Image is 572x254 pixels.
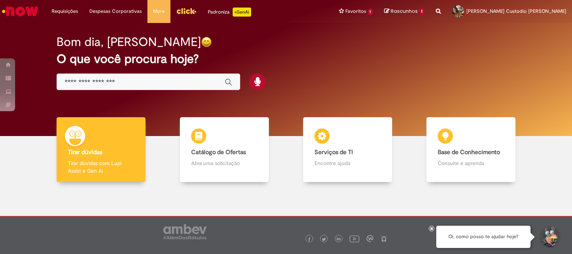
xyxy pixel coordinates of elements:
[57,52,515,66] h2: O que você procura hoje?
[466,8,566,14] span: [PERSON_NAME] Custodio [PERSON_NAME]
[314,159,381,167] p: Encontre ajuda
[314,148,353,156] b: Serviços de TI
[89,8,142,15] span: Despesas Corporativas
[368,9,373,15] span: 1
[191,148,246,156] b: Catálogo de Ofertas
[68,148,102,156] b: Tirar dúvidas
[233,8,251,17] p: +GenAi
[384,8,425,15] a: Rascunhos
[391,8,418,15] span: Rascunhos
[191,159,258,167] p: Abra uma solicitação
[322,237,326,241] img: logo_footer_twitter.png
[40,117,163,182] a: Tirar dúvidas Tirar dúvidas com Lupi Assist e Gen Ai
[345,8,366,15] span: Favoritos
[307,237,311,241] img: logo_footer_facebook.png
[163,224,207,239] img: logo_footer_ambev_rotulo_gray.png
[201,37,212,47] img: happy-face.png
[176,5,196,17] img: click_logo_yellow_360x200.png
[52,8,78,15] span: Requisições
[380,235,387,242] img: logo_footer_naosei.png
[438,159,504,167] p: Consulte e aprenda
[538,226,561,248] button: Iniciar Conversa de Suporte
[57,35,201,49] h2: Bom dia, [PERSON_NAME]
[286,117,409,182] a: Serviços de TI Encontre ajuda
[350,234,359,243] img: logo_footer_youtube.png
[1,4,40,19] img: ServiceNow
[438,148,500,156] b: Base de Conhecimento
[163,117,286,182] a: Catálogo de Ofertas Abra uma solicitação
[436,226,531,248] div: Oi, como posso te ajudar hoje?
[153,8,165,15] span: More
[367,235,373,242] img: logo_footer_workplace.png
[208,8,251,17] div: Padroniza
[68,159,134,174] p: Tirar dúvidas com Lupi Assist e Gen Ai
[409,117,532,182] a: Base de Conhecimento Consulte e aprenda
[419,8,425,15] span: 1
[337,237,340,242] img: logo_footer_linkedin.png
